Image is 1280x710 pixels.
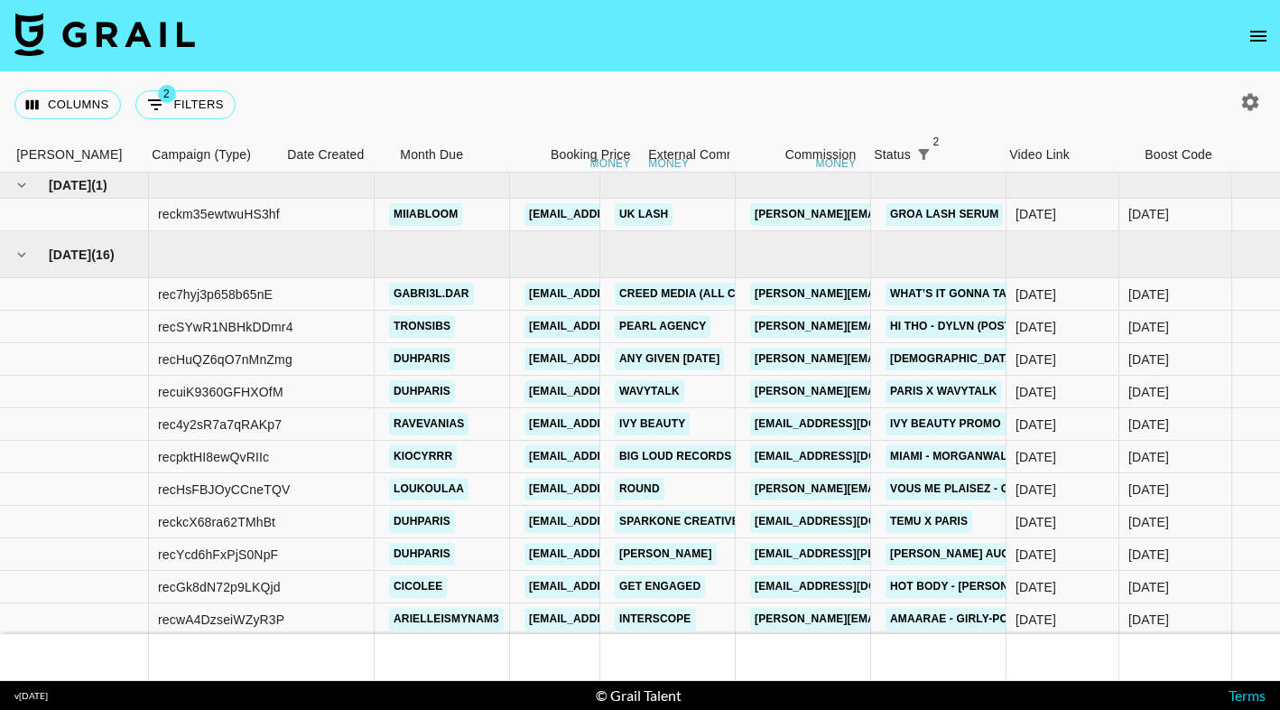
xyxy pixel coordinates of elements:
div: Aug '25 [1128,285,1169,304]
div: recHuQZ6qO7nMnZmg [158,350,292,369]
div: Aug '25 [1128,350,1169,369]
div: 24/06/2025 [1016,513,1056,531]
button: Sort [936,142,961,167]
a: Groa Lash Serum [886,203,1003,226]
a: [PERSON_NAME][EMAIL_ADDRESS][PERSON_NAME][DOMAIN_NAME] [750,283,1137,305]
a: tronsibs [389,315,455,338]
div: Date Created [287,137,364,173]
div: Month Due [400,137,463,173]
div: Booker [7,137,143,173]
a: ravevanias [389,413,468,435]
div: [PERSON_NAME] [16,137,122,173]
a: duhparis [389,348,455,370]
div: money [648,158,689,169]
a: [PERSON_NAME][EMAIL_ADDRESS][DOMAIN_NAME] [750,203,1044,226]
a: kiocyrrr [389,445,457,468]
button: Show filters [911,142,936,167]
img: Grail Talent [14,13,195,56]
a: [PERSON_NAME] [615,543,717,565]
div: © Grail Talent [596,687,682,705]
a: WavyTalk [615,380,684,403]
span: [DATE] [49,176,91,194]
div: v [DATE] [14,690,48,702]
div: recpktHI8ewQvRIIc [158,448,269,466]
div: Aug '25 [1128,578,1169,596]
a: Ivy Beauty [615,413,690,435]
a: loukoulaa [389,478,468,500]
div: recYcd6hFxPjS0NpF [158,546,278,564]
a: Amaarae - Girly-pop! [886,608,1024,631]
a: [EMAIL_ADDRESS][DOMAIN_NAME] [524,510,727,533]
a: Hi Tho - DYLVN (post) [886,315,1019,338]
a: [PERSON_NAME][EMAIL_ADDRESS][DOMAIN_NAME] [750,315,1044,338]
div: Aug '25 [1128,481,1169,499]
div: recHsFBJOyCCneTQV [158,481,290,499]
a: [PERSON_NAME][EMAIL_ADDRESS][DOMAIN_NAME] [750,348,1044,370]
a: UK LASH [615,203,672,226]
div: 01/08/2025 [1016,285,1056,304]
a: [EMAIL_ADDRESS][DOMAIN_NAME] [524,283,727,305]
div: Commission [785,137,857,173]
div: Boost Code [1136,137,1271,173]
div: Aug '25 [1128,383,1169,401]
div: reckcX68ra62TMhBt [158,513,275,531]
a: [EMAIL_ADDRESS][DOMAIN_NAME] [524,203,727,226]
a: [DEMOGRAPHIC_DATA] - Thinkin About You [886,348,1145,370]
span: 2 [158,85,176,103]
a: [EMAIL_ADDRESS][DOMAIN_NAME] [750,413,952,435]
a: cicolee [389,575,447,598]
a: miiabloom [389,203,462,226]
a: Miami - morganwallen [886,445,1034,468]
div: reckm35ewtwuHS3hf [158,205,280,223]
a: Paris X Wavytalk [886,380,1001,403]
div: Aug '25 [1128,546,1169,564]
a: [EMAIL_ADDRESS][DOMAIN_NAME] [750,445,952,468]
div: 28/07/2025 [1016,611,1056,629]
div: Video Link [1000,137,1136,173]
div: money [590,158,631,169]
div: recuiK9360GFHXOfM [158,383,283,401]
div: Status [874,137,911,173]
div: rec4y2sR7a7qRAKp7 [158,416,282,434]
div: 31/07/2025 [1016,318,1056,336]
a: duhparis [389,510,455,533]
button: hide children [9,173,34,198]
a: gabri3l.dar [389,283,474,305]
a: [EMAIL_ADDRESS][DOMAIN_NAME] [524,445,727,468]
a: Big Loud Records [615,445,736,468]
a: arielleismynam3 [389,608,504,631]
a: duhparis [389,543,455,565]
div: Sep '25 [1128,205,1169,223]
div: recwA4DzseiWZyR3P [158,611,284,629]
a: Sparkone Creative Limited [615,510,791,533]
button: Select columns [14,90,121,119]
a: [PERSON_NAME][EMAIL_ADDRESS][DOMAIN_NAME] [750,478,1044,500]
button: hide children [9,242,34,267]
div: Campaign (Type) [143,137,278,173]
div: rec7hyj3p658b65nE [158,285,273,304]
a: HOT BODY - [PERSON_NAME] [886,575,1055,598]
a: [PERSON_NAME] August Quality Store [886,543,1129,565]
div: recGk8dN72p9LKQjd [158,578,281,596]
a: [EMAIL_ADDRESS][DOMAIN_NAME] [524,413,727,435]
div: 30/07/2025 [1016,546,1056,564]
div: 25/07/2025 [1016,448,1056,466]
a: [EMAIL_ADDRESS][DOMAIN_NAME] [524,575,727,598]
span: ( 16 ) [91,246,115,264]
a: Creed Media (All Campaigns) [615,283,802,305]
a: [EMAIL_ADDRESS][DOMAIN_NAME] [524,380,727,403]
a: [PERSON_NAME][EMAIL_ADDRESS][DOMAIN_NAME] [750,380,1044,403]
div: money [816,158,857,169]
div: 25/07/2025 [1016,481,1056,499]
div: Aug '25 [1128,318,1169,336]
div: Aug '25 [1128,416,1169,434]
a: [EMAIL_ADDRESS][DOMAIN_NAME] [524,543,727,565]
span: ( 1 ) [91,176,107,194]
a: [EMAIL_ADDRESS][DOMAIN_NAME] [750,575,952,598]
a: [EMAIL_ADDRESS][DOMAIN_NAME] [524,348,727,370]
a: [EMAIL_ADDRESS][DOMAIN_NAME] [524,478,727,500]
div: Campaign (Type) [152,137,251,173]
button: open drawer [1240,18,1276,54]
div: Video Link [1009,137,1070,173]
div: Booking Price [551,137,630,173]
